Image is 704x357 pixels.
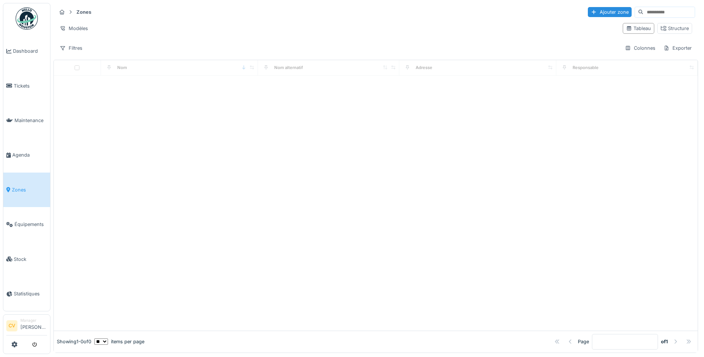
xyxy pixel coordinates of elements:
span: Statistiques [14,290,47,297]
div: items per page [94,338,144,345]
span: Dashboard [13,48,47,55]
div: Tableau [626,25,651,32]
strong: of 1 [661,338,668,345]
div: Modèles [56,23,91,34]
div: Adresse [416,65,432,71]
span: Tickets [14,82,47,89]
span: Maintenance [14,117,47,124]
div: Colonnes [622,43,659,53]
li: [PERSON_NAME] [20,318,47,334]
a: Agenda [3,138,50,172]
a: Stock [3,242,50,276]
a: CV Manager[PERSON_NAME] [6,318,47,335]
div: Exporter [660,43,695,53]
div: Nom alternatif [274,65,303,71]
div: Responsable [573,65,599,71]
li: CV [6,320,17,331]
div: Showing 1 - 0 of 0 [57,338,91,345]
span: Agenda [12,151,47,158]
a: Maintenance [3,103,50,138]
a: Tickets [3,68,50,103]
a: Zones [3,173,50,207]
div: Structure [661,25,689,32]
span: Stock [14,256,47,263]
div: Manager [20,318,47,323]
img: Badge_color-CXgf-gQk.svg [16,7,38,30]
a: Équipements [3,207,50,242]
div: Nom [117,65,127,71]
strong: Zones [73,9,94,16]
span: Équipements [14,221,47,228]
div: Page [578,338,589,345]
a: Dashboard [3,34,50,68]
span: Zones [12,186,47,193]
a: Statistiques [3,276,50,311]
div: Ajouter zone [588,7,632,17]
div: Filtres [56,43,86,53]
